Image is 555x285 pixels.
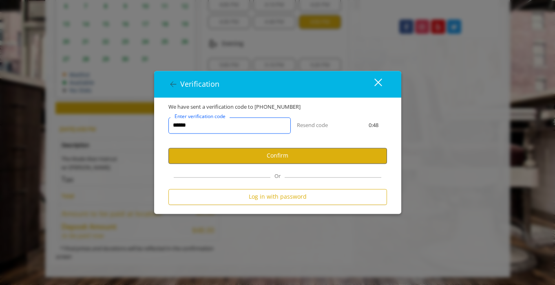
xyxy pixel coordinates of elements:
div: 0:48 [354,121,393,129]
span: Verification [180,79,219,89]
span: Or [270,172,285,180]
button: Resend code [297,121,328,129]
button: Confirm [168,148,387,164]
div: We have sent a verification code to [PHONE_NUMBER] [162,103,393,111]
input: verificationCodeText [168,117,291,134]
button: close dialog [359,76,387,92]
button: Log in with password [168,189,387,205]
div: close dialog [365,78,381,90]
label: Enter verification code [170,112,230,120]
